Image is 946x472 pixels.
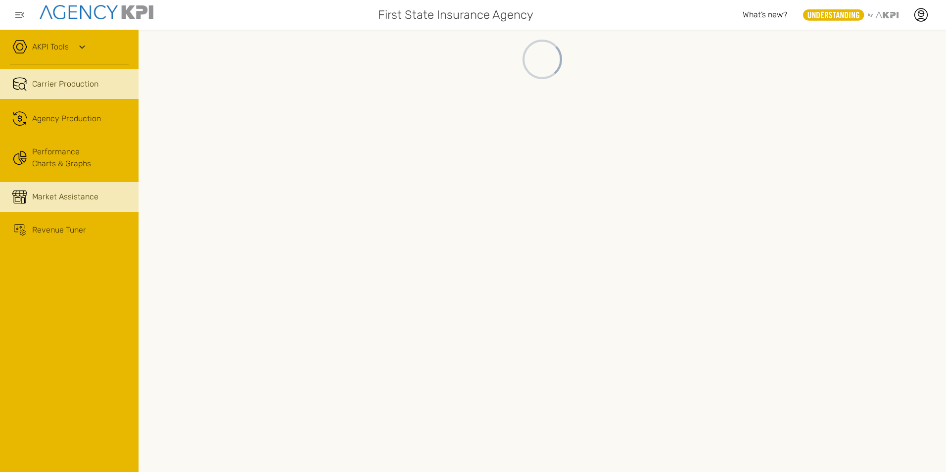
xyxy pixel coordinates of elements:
[743,10,787,19] span: What’s new?
[32,224,86,236] span: Revenue Tuner
[32,41,69,53] a: AKPI Tools
[40,5,153,19] img: agencykpi-logo-550x69-2d9e3fa8.png
[32,78,98,90] span: Carrier Production
[378,6,533,24] span: First State Insurance Agency
[32,113,101,125] span: Agency Production
[32,191,98,203] span: Market Assistance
